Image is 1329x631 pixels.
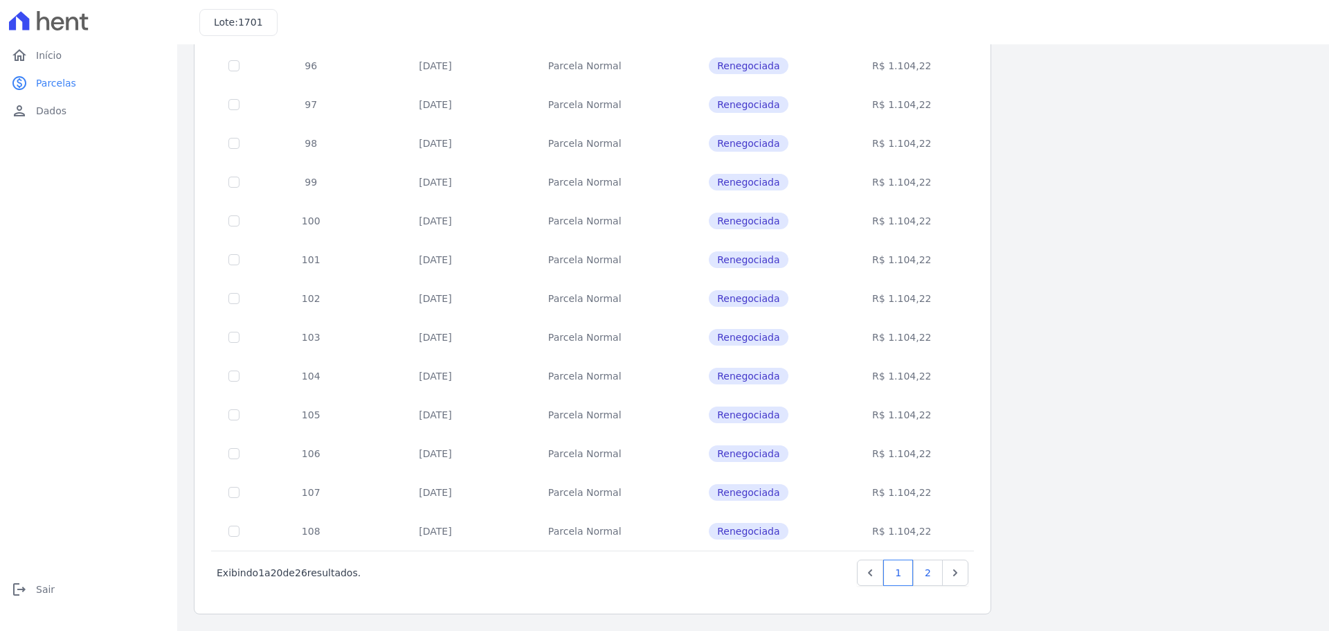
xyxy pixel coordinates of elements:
td: R$ 1.104,22 [833,46,971,85]
td: R$ 1.104,22 [833,202,971,240]
td: [DATE] [365,85,505,124]
td: [DATE] [365,473,505,512]
span: 20 [271,567,283,578]
a: Next [942,560,968,586]
td: Parcela Normal [505,46,664,85]
td: [DATE] [365,434,505,473]
td: [DATE] [365,240,505,279]
a: paidParcelas [6,69,172,97]
td: R$ 1.104,22 [833,163,971,202]
td: [DATE] [365,202,505,240]
h3: Lote: [214,15,263,30]
td: R$ 1.104,22 [833,396,971,434]
td: [DATE] [365,318,505,357]
td: Parcela Normal [505,473,664,512]
td: [DATE] [365,124,505,163]
a: personDados [6,97,172,125]
a: 2 [913,560,943,586]
i: home [11,47,28,64]
span: 26 [295,567,307,578]
td: R$ 1.104,22 [833,85,971,124]
td: Parcela Normal [505,240,664,279]
td: 97 [256,85,365,124]
span: Renegociada [709,329,788,346]
td: R$ 1.104,22 [833,279,971,318]
td: Parcela Normal [505,357,664,396]
a: 1 [883,560,913,586]
td: R$ 1.104,22 [833,240,971,279]
td: [DATE] [365,279,505,318]
td: [DATE] [365,163,505,202]
td: Parcela Normal [505,124,664,163]
td: R$ 1.104,22 [833,512,971,551]
td: 104 [256,357,365,396]
td: R$ 1.104,22 [833,357,971,396]
a: Previous [857,560,883,586]
span: Parcelas [36,76,76,90]
span: Renegociada [709,135,788,152]
span: Renegociada [709,213,788,229]
td: R$ 1.104,22 [833,124,971,163]
td: [DATE] [365,46,505,85]
i: person [11,103,28,119]
td: 107 [256,473,365,512]
td: 96 [256,46,365,85]
td: Parcela Normal [505,163,664,202]
td: 106 [256,434,365,473]
p: Exibindo a de resultados. [217,566,361,580]
i: logout [11,581,28,598]
span: Renegociada [709,174,788,190]
td: 102 [256,279,365,318]
span: Renegociada [709,251,788,268]
td: Parcela Normal [505,512,664,551]
td: 108 [256,512,365,551]
td: [DATE] [365,396,505,434]
span: Renegociada [709,57,788,74]
td: 101 [256,240,365,279]
span: Renegociada [709,96,788,113]
td: [DATE] [365,512,505,551]
td: 105 [256,396,365,434]
a: logoutSair [6,576,172,603]
span: 1701 [238,17,263,28]
td: 99 [256,163,365,202]
td: 103 [256,318,365,357]
span: Início [36,48,62,62]
td: 100 [256,202,365,240]
td: Parcela Normal [505,279,664,318]
a: homeInício [6,42,172,69]
span: Dados [36,104,66,118]
span: Renegociada [709,290,788,307]
span: Renegociada [709,407,788,423]
span: Renegociada [709,368,788,384]
td: 98 [256,124,365,163]
td: Parcela Normal [505,318,664,357]
td: [DATE] [365,357,505,396]
span: Renegociada [709,523,788,540]
td: R$ 1.104,22 [833,318,971,357]
i: paid [11,75,28,91]
td: Parcela Normal [505,434,664,473]
span: Renegociada [709,484,788,501]
td: Parcela Normal [505,85,664,124]
td: R$ 1.104,22 [833,434,971,473]
td: Parcela Normal [505,202,664,240]
span: 1 [258,567,264,578]
span: Renegociada [709,445,788,462]
td: R$ 1.104,22 [833,473,971,512]
span: Sair [36,583,55,596]
td: Parcela Normal [505,396,664,434]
